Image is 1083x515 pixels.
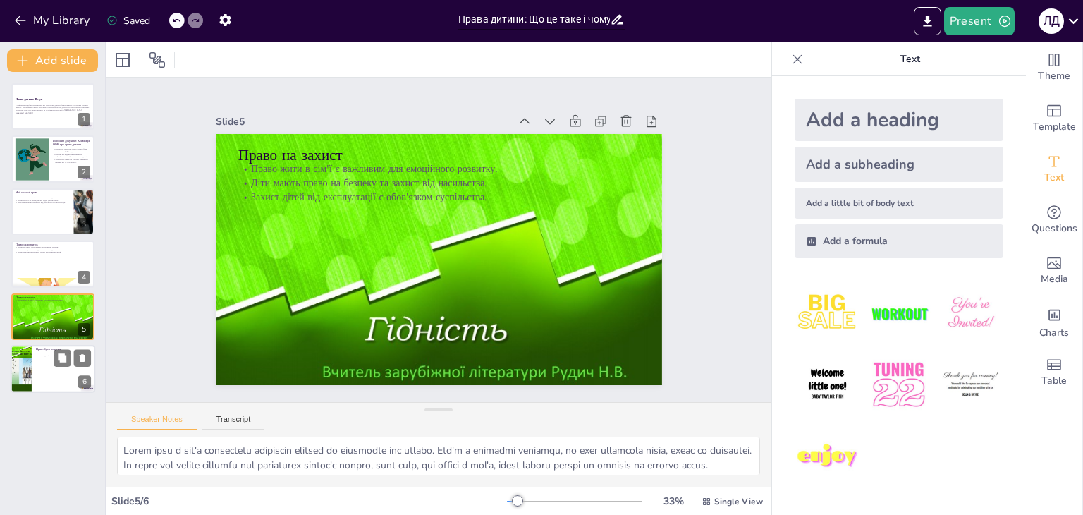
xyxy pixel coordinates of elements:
[74,349,91,366] button: Delete Slide
[78,218,90,231] div: 3
[1039,325,1069,341] span: Charts
[1044,170,1064,186] span: Text
[16,248,90,251] p: Право на відпочинок та дозвілля важливе для розвитку.
[656,495,690,508] div: 33 %
[53,147,90,152] p: Конвенція ООН про права дитини була прийнята у 1989 році.
[1039,7,1064,35] button: Л Д
[1032,221,1077,236] span: Questions
[944,7,1015,35] button: Present
[1026,93,1082,144] div: Add ready made slides
[795,188,1003,219] div: Add a little bit of body text
[11,188,94,235] div: 3
[36,357,91,360] p: Це право сприяє розвитку соціальних навичок.
[7,49,98,72] button: Add slide
[117,415,197,430] button: Speaker Notes
[54,349,71,366] button: Duplicate Slide
[78,323,90,336] div: 5
[11,9,96,32] button: My Library
[111,49,134,71] div: Layout
[106,14,150,28] div: Saved
[78,113,90,126] div: 1
[795,224,1003,258] div: Add a formula
[795,99,1003,141] div: Add a heading
[795,424,860,490] img: 7.jpeg
[1041,373,1067,389] span: Table
[714,496,763,507] span: Single View
[11,135,94,182] div: 2
[16,298,90,301] p: Право жити в сім'ї є важливим для емоційного розвитку.
[1038,68,1070,84] span: Theme
[1033,119,1076,135] span: Template
[1026,144,1082,195] div: Add text boxes
[795,352,860,418] img: 4.jpeg
[1026,195,1082,246] div: Get real-time input from your audience
[795,147,1003,182] div: Add a subheading
[78,375,91,388] div: 6
[286,71,661,253] p: Право на захист
[53,158,90,163] p: Діти мають право на участь у прийнятті рішень, що їх стосуються.
[36,354,91,357] p: Участь дітей у прийнятті рішень є важливою.
[1026,42,1082,93] div: Change the overall theme
[111,495,507,508] div: Slide 5 / 6
[11,241,94,287] div: 4
[16,199,70,202] p: Право на ім'я та громадянство надає ідентичність.
[276,100,648,276] p: Діти мають право на безпеку та захист від насильства.
[16,111,90,114] p: Generated with [URL]
[53,152,90,157] p: Країни, які підписали Конвенцію, зобов'язуються забезпечити права дітей.
[16,301,90,304] p: Діти мають право на безпеку та захист від насильства.
[281,87,654,263] p: Право жити в сім'ї є важливим для емоційного розвитку.
[809,42,1012,76] p: Text
[36,347,91,351] p: Право бути почутим
[866,352,931,418] img: 5.jpeg
[78,166,90,178] div: 2
[149,51,166,68] span: Position
[16,196,70,199] p: Право на життя є найважливішим правом дитини.
[16,97,42,101] strong: Права дитини: Вступ
[16,104,90,111] p: У цій презентації ми розглянемо, що таке права дитини, їх важливість та основні аспекти захисту. ...
[16,251,90,254] p: Держава повинна створити умови для розвитку дітей.
[78,271,90,284] div: 4
[11,293,94,340] div: 5
[202,415,265,430] button: Transcript
[117,437,760,475] textarea: Lorem ipsu d sit'a consectetu adipiscin elitsed do eiusmodte inc utlabo. Etd'm a enimadmi veniamq...
[938,352,1003,418] img: 6.jpeg
[11,345,95,393] div: 6
[866,281,931,346] img: 2.jpeg
[16,190,70,195] p: Мої основні права
[458,9,610,30] input: Insert title
[795,281,860,346] img: 1.jpeg
[16,243,90,247] p: Право на розвиток
[16,202,70,205] p: Діти мають право на захист від насильства та експлуатації.
[1026,246,1082,296] div: Add images, graphics, shapes or video
[53,138,90,146] p: Головний документ: Конвенція ООН про права дитини
[280,35,554,166] div: Slide 5
[16,303,90,306] p: Захист дітей від експлуатації є обов'язком суспільства.
[11,83,94,130] div: 1
[1041,272,1068,287] span: Media
[938,281,1003,346] img: 3.jpeg
[1026,347,1082,398] div: Add a table
[36,351,91,354] p: Діти мають право висловлювати свої думки.
[1026,296,1082,347] div: Add charts and graphs
[16,246,90,249] p: Право на освіту є ключовим для розвитку дитини.
[16,295,90,299] p: Право на захист
[914,7,941,35] button: Export to PowerPoint
[270,113,642,289] p: Захист дітей від експлуатації є обов'язком суспільства.
[1039,8,1064,34] div: Л Д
